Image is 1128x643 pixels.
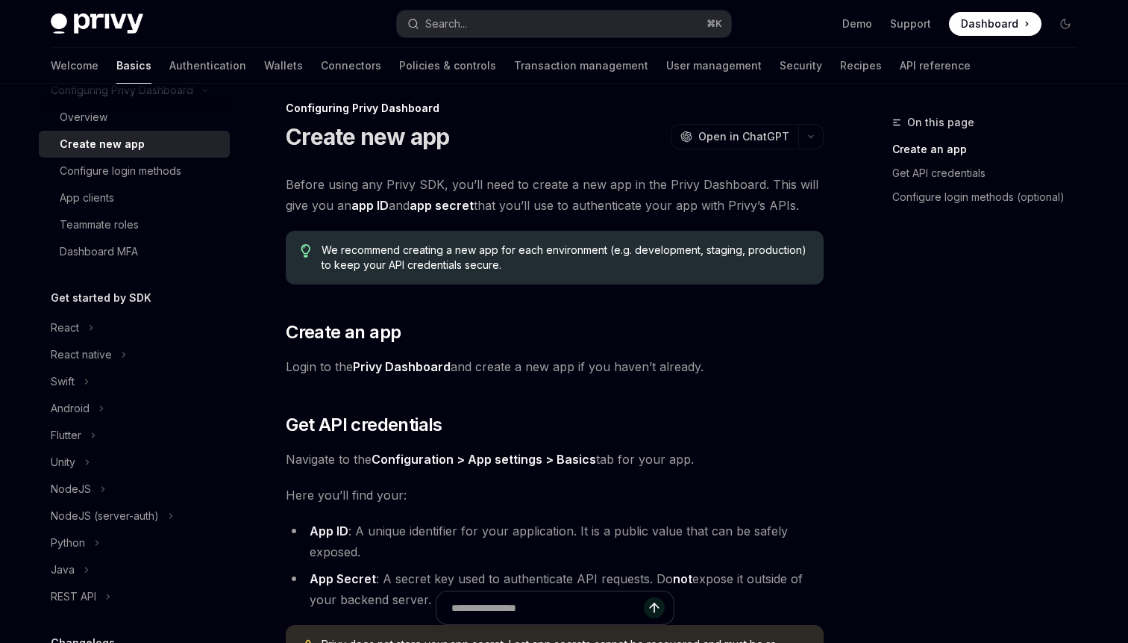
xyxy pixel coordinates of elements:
[169,48,246,84] a: Authentication
[310,571,376,586] strong: App Secret
[907,114,974,131] span: On this page
[892,185,1089,209] a: Configure login methods (optional)
[321,48,381,84] a: Connectors
[286,485,824,506] span: Here you’ll find your:
[286,413,442,437] span: Get API credentials
[39,104,230,131] a: Overview
[51,507,159,525] div: NodeJS (server-auth)
[51,534,85,552] div: Python
[51,588,96,606] div: REST API
[51,453,75,471] div: Unity
[892,161,1089,185] a: Get API credentials
[949,12,1041,36] a: Dashboard
[286,174,824,216] span: Before using any Privy SDK, you’ll need to create a new app in the Privy Dashboard. This will giv...
[39,211,230,238] a: Teammate roles
[706,18,722,30] span: ⌘ K
[310,524,348,538] strong: App ID
[399,48,496,84] a: Policies & controls
[351,198,389,213] strong: app ID
[60,189,114,207] div: App clients
[961,16,1018,31] span: Dashboard
[644,597,665,618] button: Send message
[51,480,91,498] div: NodeJS
[842,16,872,31] a: Demo
[286,521,824,562] li: : A unique identifier for your application. It is a public value that can be safely exposed.
[286,568,824,610] li: : A secret key used to authenticate API requests. Do expose it outside of your backend server.
[840,48,882,84] a: Recipes
[666,48,762,84] a: User management
[51,426,81,444] div: Flutter
[780,48,822,84] a: Security
[286,123,450,150] h1: Create new app
[1053,12,1077,36] button: Toggle dark mode
[60,108,107,126] div: Overview
[39,158,230,184] a: Configure login methods
[900,48,971,84] a: API reference
[890,16,931,31] a: Support
[514,48,648,84] a: Transaction management
[51,319,79,337] div: React
[892,137,1089,161] a: Create an app
[60,162,181,180] div: Configure login methods
[51,13,143,34] img: dark logo
[51,289,151,307] h5: Get started by SDK
[51,561,75,579] div: Java
[322,243,809,273] span: We recommend creating a new app for each environment (e.g. development, staging, production) to k...
[286,101,824,116] div: Configuring Privy Dashboard
[286,356,824,377] span: Login to the and create a new app if you haven’t already.
[51,373,75,391] div: Swift
[286,320,401,344] span: Create an app
[673,571,692,586] strong: not
[51,400,90,417] div: Android
[671,124,798,149] button: Open in ChatGPT
[372,452,596,468] a: Configuration > App settings > Basics
[60,135,145,153] div: Create new app
[410,198,474,213] strong: app secret
[51,48,98,84] a: Welcome
[60,243,138,261] div: Dashboard MFA
[286,449,824,470] span: Navigate to the tab for your app.
[60,216,139,234] div: Teammate roles
[397,10,731,37] button: Search...⌘K
[353,359,451,375] a: Privy Dashboard
[39,184,230,211] a: App clients
[39,238,230,265] a: Dashboard MFA
[301,244,311,258] svg: Tip
[425,15,467,33] div: Search...
[51,346,112,364] div: React native
[116,48,151,84] a: Basics
[264,48,303,84] a: Wallets
[698,129,789,144] span: Open in ChatGPT
[39,131,230,158] a: Create new app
